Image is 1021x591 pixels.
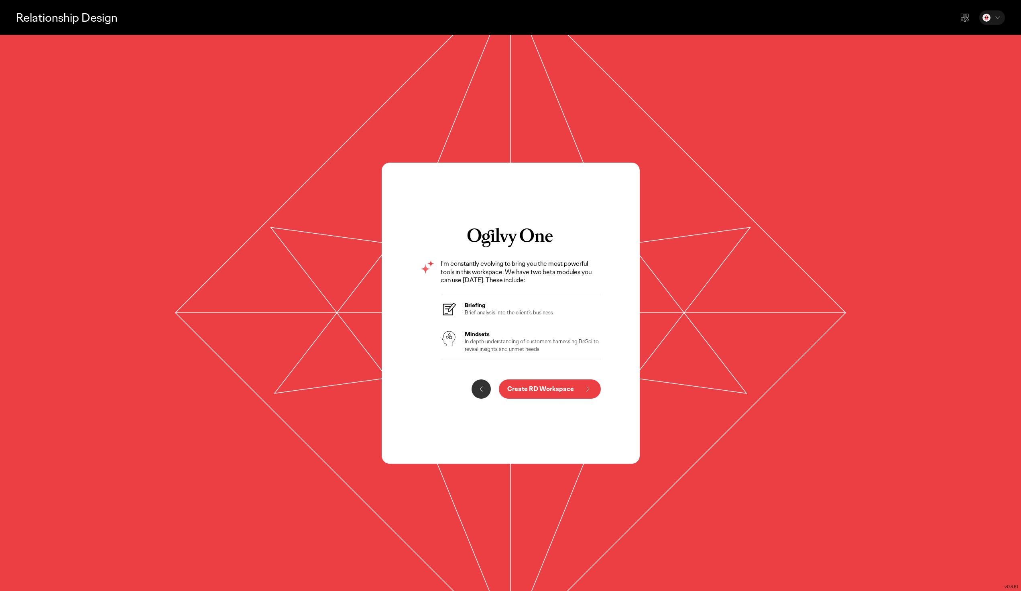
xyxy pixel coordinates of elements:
p: Brief analysis into the client’s business [465,309,553,316]
button: Create RD Workspace [499,379,601,399]
p: Create RD Workspace [507,386,574,392]
p: I'm constantly evolving to bring you the most powerful tools in this workspace. We have two beta ... [441,260,601,285]
div: Send feedback [955,8,974,27]
p: In depth understanding of customers harnessing BeSci to reveal insights and unmet needs [465,338,601,352]
h3: Briefing [465,302,553,309]
p: Relationship Design [16,9,118,26]
h3: Mindsets [465,330,601,338]
img: Eren Celebi [982,14,990,22]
